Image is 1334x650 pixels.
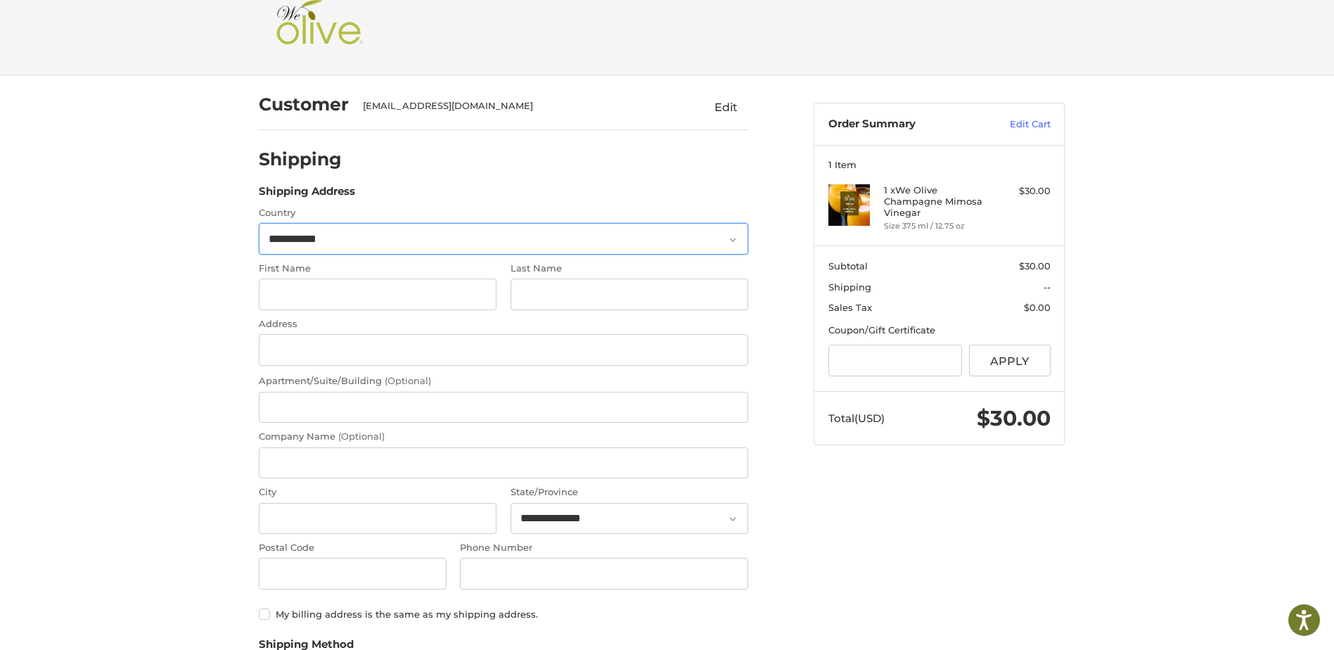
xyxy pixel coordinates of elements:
p: We're away right now. Please check back later! [20,21,159,32]
label: Apartment/Suite/Building [259,374,748,388]
label: City [259,485,496,499]
span: $30.00 [977,405,1051,431]
label: Postal Code [259,541,447,555]
h4: 1 x We Olive Champagne Mimosa Vinegar [884,184,992,219]
span: Total (USD) [828,412,885,425]
button: Open LiveChat chat widget [162,18,179,35]
h2: Customer [259,94,349,115]
span: $0.00 [1024,302,1051,313]
div: Coupon/Gift Certificate [828,324,1051,338]
span: Shipping [828,281,871,293]
label: First Name [259,262,496,276]
input: Gift Certificate or Coupon Code [828,345,963,376]
label: Company Name [259,430,748,444]
li: Size 375 ml / 12.75 oz [884,220,992,232]
button: Apply [969,345,1051,376]
label: Country [259,206,748,220]
button: Edit [703,96,748,118]
div: [EMAIL_ADDRESS][DOMAIN_NAME] [363,99,676,113]
div: $30.00 [995,184,1051,198]
a: Edit Cart [980,117,1051,132]
span: Subtotal [828,260,868,272]
span: -- [1044,281,1051,293]
small: (Optional) [385,375,431,386]
label: My billing address is the same as my shipping address. [259,608,748,620]
label: Last Name [511,262,748,276]
label: Address [259,317,748,331]
h3: 1 Item [828,159,1051,170]
legend: Shipping Address [259,184,355,206]
h2: Shipping [259,148,342,170]
small: (Optional) [338,431,385,442]
label: Phone Number [460,541,748,555]
label: State/Province [511,485,748,499]
h3: Order Summary [828,117,980,132]
span: Sales Tax [828,302,872,313]
span: $30.00 [1019,260,1051,272]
